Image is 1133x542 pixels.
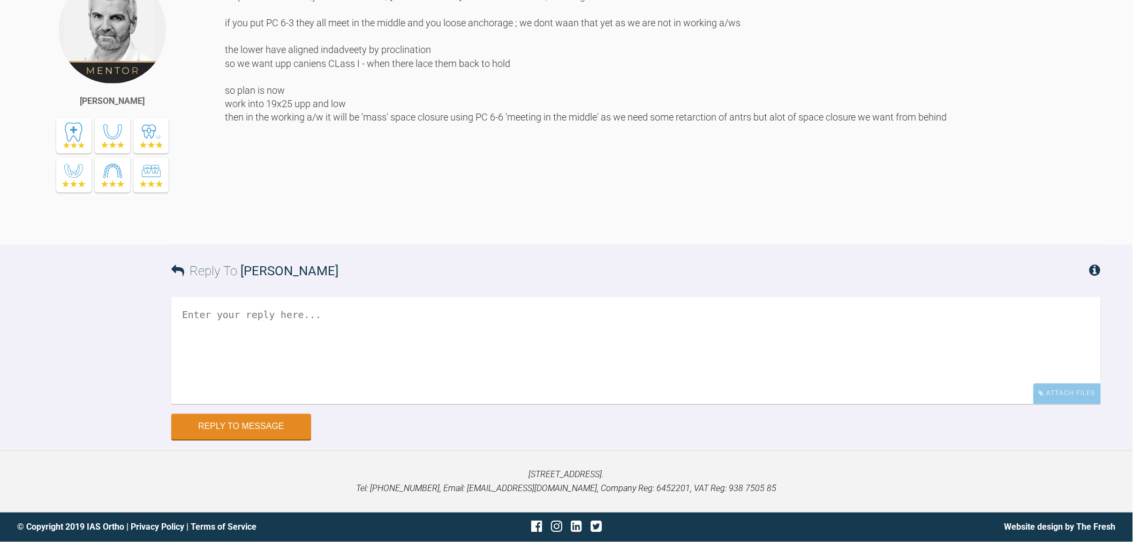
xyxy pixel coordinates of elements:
span: [PERSON_NAME] [240,264,338,278]
a: Website design by The Fresh [1004,522,1116,532]
div: © Copyright 2019 IAS Ortho | | [17,521,383,535]
div: [PERSON_NAME] [80,94,145,108]
button: Reply to Message [171,414,311,440]
div: Attach Files [1033,383,1101,404]
a: Privacy Policy [131,522,184,532]
a: Terms of Service [191,522,256,532]
p: [STREET_ADDRESS]. Tel: [PHONE_NUMBER], Email: [EMAIL_ADDRESS][DOMAIN_NAME], Company Reg: 6452201,... [17,468,1116,495]
h3: Reply To [171,261,338,281]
